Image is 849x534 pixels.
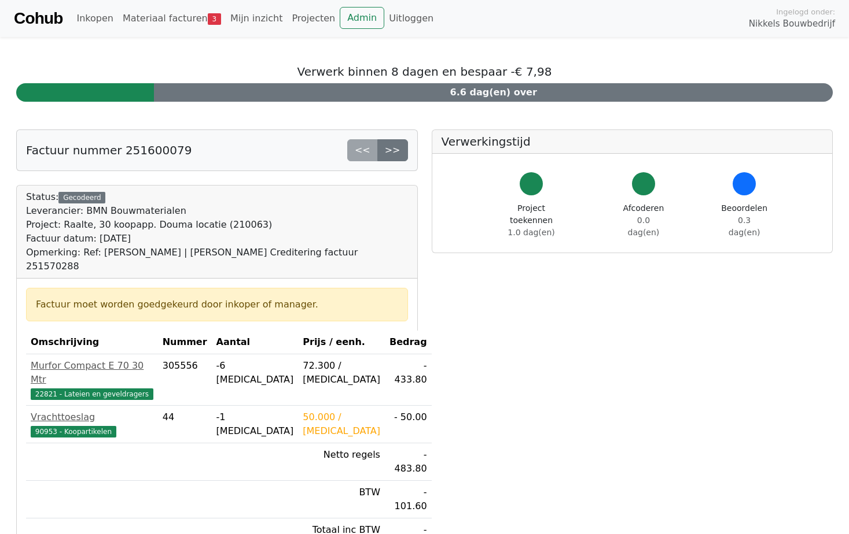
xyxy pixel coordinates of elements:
a: Murfor Compact E 70 30 Mtr22821 - Lateien en geveldragers [31,359,153,400]
a: >> [377,139,408,161]
div: Factuur datum: [DATE] [26,232,408,246]
td: 305556 [158,354,212,406]
div: 72.300 / [MEDICAL_DATA] [303,359,380,387]
a: Projecten [287,7,340,30]
th: Omschrijving [26,331,158,354]
th: Aantal [212,331,299,354]
span: Ingelogd onder: [776,6,835,17]
span: 0.3 dag(en) [729,216,760,237]
div: Gecodeerd [58,192,105,203]
a: Admin [340,7,384,29]
div: Project: Raalte, 30 koopapp. Douma locatie (210063) [26,218,408,232]
div: Beoordelen [721,202,767,239]
h5: Verwerkingstijd [442,135,824,149]
a: Inkopen [72,7,117,30]
span: 1.0 dag(en) [508,228,554,237]
td: - 433.80 [385,354,432,406]
span: Nikkels Bouwbedrijf [749,17,835,31]
th: Bedrag [385,331,432,354]
td: - 101.60 [385,481,432,518]
td: - 50.00 [385,406,432,443]
div: Afcoderen [622,202,666,239]
div: -1 [MEDICAL_DATA] [216,410,294,438]
h5: Factuur nummer 251600079 [26,143,192,157]
td: BTW [298,481,385,518]
div: Opmerking: Ref: [PERSON_NAME] | [PERSON_NAME] Creditering factuur 251570288 [26,246,408,273]
span: 0.0 dag(en) [628,216,660,237]
div: Vrachttoeslag [31,410,153,424]
td: - 483.80 [385,443,432,481]
div: Project toekennen [497,202,566,239]
div: Leverancier: BMN Bouwmaterialen [26,204,408,218]
a: Cohub [14,5,63,32]
h5: Verwerk binnen 8 dagen en bespaar -€ 7,98 [16,65,833,79]
span: 3 [208,13,221,25]
div: Status: [26,190,408,273]
div: Factuur moet worden goedgekeurd door inkoper of manager. [36,298,398,311]
td: Netto regels [298,443,385,481]
span: 22821 - Lateien en geveldragers [31,388,153,400]
span: 90953 - Koopartikelen [31,426,116,437]
div: Murfor Compact E 70 30 Mtr [31,359,153,387]
div: 6.6 dag(en) over [154,83,833,102]
a: Materiaal facturen3 [118,7,226,30]
div: -6 [MEDICAL_DATA] [216,359,294,387]
a: Vrachttoeslag90953 - Koopartikelen [31,410,153,438]
a: Mijn inzicht [226,7,288,30]
th: Nummer [158,331,212,354]
a: Uitloggen [384,7,438,30]
th: Prijs / eenh. [298,331,385,354]
div: 50.000 / [MEDICAL_DATA] [303,410,380,438]
td: 44 [158,406,212,443]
